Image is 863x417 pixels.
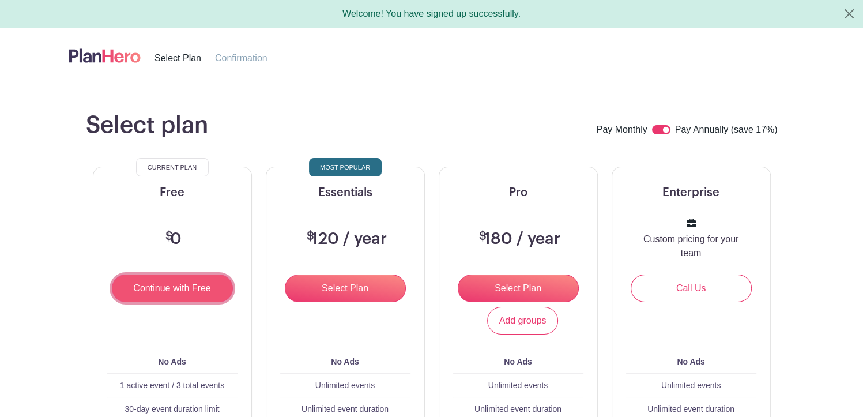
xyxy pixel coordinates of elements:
span: Unlimited events [661,381,721,390]
input: Continue with Free [112,275,233,302]
input: Select Plan [458,275,579,302]
b: No Ads [504,357,532,366]
input: Select Plan [285,275,406,302]
h3: 120 / year [304,230,387,249]
h5: Pro [453,186,583,200]
span: $ [307,231,314,242]
a: Call Us [631,275,752,302]
span: 1 active event / 3 total events [120,381,224,390]
span: Unlimited event duration [302,404,389,414]
span: Select Plan [154,53,201,63]
h1: Select plan [86,111,208,139]
label: Pay Annually (save 17%) [675,123,778,138]
span: Unlimited events [315,381,375,390]
span: Confirmation [215,53,267,63]
span: 30-day event duration limit [125,404,219,414]
h3: 0 [163,230,182,249]
b: No Ads [158,357,186,366]
img: logo-507f7623f17ff9eddc593b1ce0a138ce2505c220e1c5a4e2b4648c50719b7d32.svg [69,46,141,65]
p: Custom pricing for your team [640,232,743,260]
h5: Enterprise [626,186,756,200]
b: No Ads [677,357,704,366]
span: $ [165,231,173,242]
h5: Essentials [280,186,410,200]
span: $ [479,231,487,242]
h3: 180 / year [476,230,560,249]
span: Unlimited event duration [647,404,734,414]
b: No Ads [331,357,359,366]
span: Most Popular [320,160,370,174]
a: Add groups [487,307,559,335]
span: Unlimited event duration [474,404,561,414]
span: Current Plan [148,160,197,174]
h5: Free [107,186,238,200]
span: Unlimited events [488,381,548,390]
label: Pay Monthly [597,123,647,138]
